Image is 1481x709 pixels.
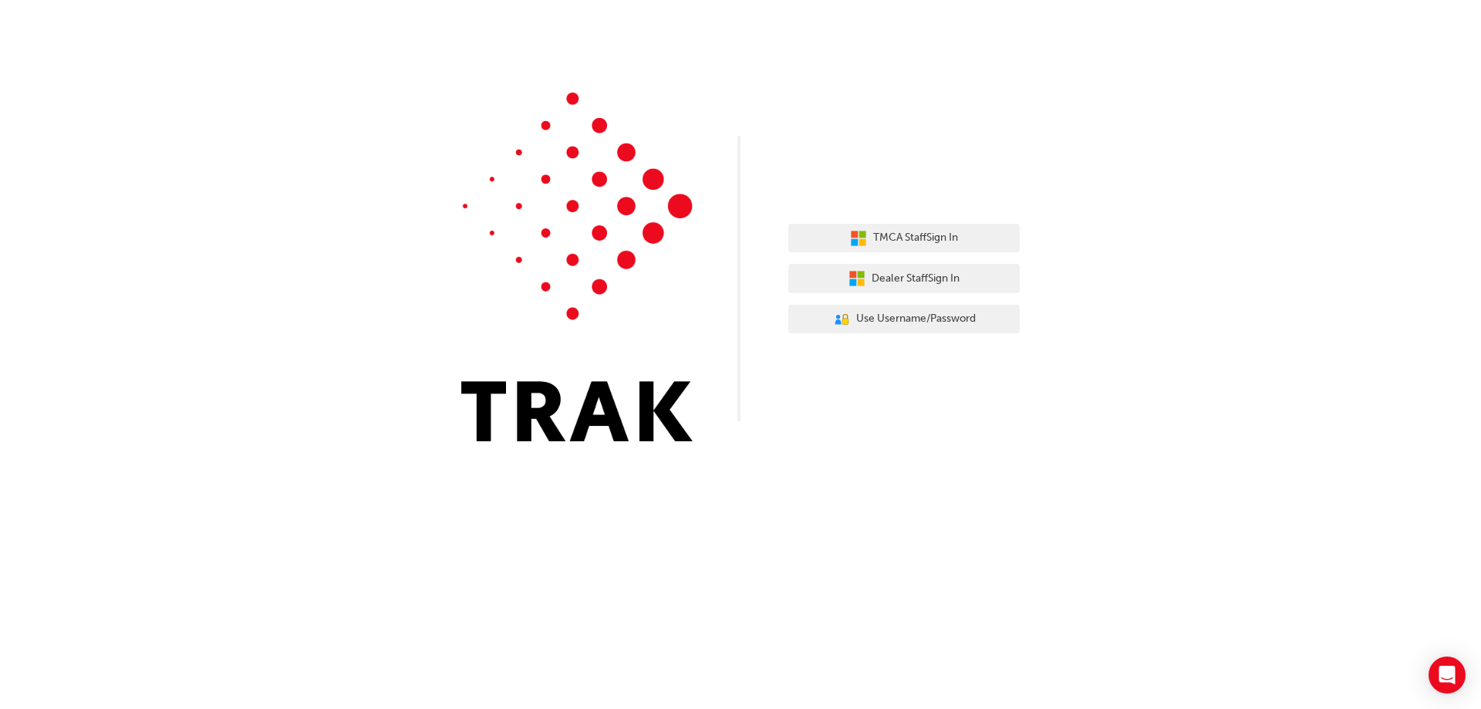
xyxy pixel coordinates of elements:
button: Dealer StaffSign In [788,264,1020,293]
span: Use Username/Password [856,310,976,328]
button: TMCA StaffSign In [788,224,1020,253]
span: TMCA Staff Sign In [873,229,958,247]
div: Open Intercom Messenger [1429,657,1466,694]
img: Trak [461,93,693,441]
span: Dealer Staff Sign In [872,270,960,288]
button: Use Username/Password [788,305,1020,334]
